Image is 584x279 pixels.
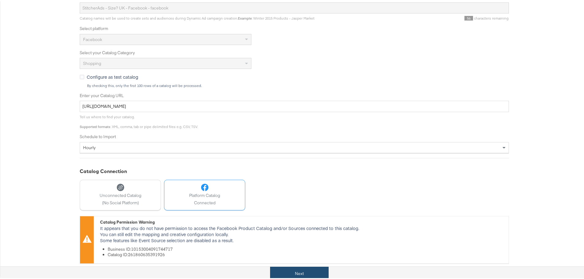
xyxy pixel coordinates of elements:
[80,49,509,55] label: Select your Catalog Category
[100,191,141,197] span: Unconnected Catalog
[80,25,509,30] label: Select platform
[164,179,245,209] button: Platform CatalogConnected
[80,92,509,97] label: Enter your Catalog URL
[108,251,506,256] li: Catalog ID: 261860635391926
[80,113,198,128] span: Tell us where to find your catalog. : XML, comma, tab or pipe delimited files e.g. CSV, TSV.
[80,123,110,128] strong: Supported formats
[87,82,509,87] div: By checking this, only the first 100 rows of a catalog will be processed.
[80,179,161,209] button: Unconnected Catalog(No Social Platform)
[83,59,101,65] span: Shopping
[80,15,315,19] span: Catalog names will be used to create sets and audiences during Dynamic Ad campaign creation. : Wi...
[108,245,506,251] li: Business ID: 10153004091744717
[189,191,220,197] span: Platform Catalog
[80,133,509,138] label: Schedule to Import
[315,15,509,20] div: characters remaining
[80,100,509,111] input: Enter Catalog URL, e.g. http://www.example.com/products.xml
[189,199,220,205] span: Connected
[87,73,138,79] span: Configure as test catalog
[80,167,509,174] div: Catalog Connection
[100,218,506,224] div: Catalog Permission Warning
[464,15,473,19] span: 56
[83,144,96,149] span: hourly
[100,199,141,205] span: (No Social Platform)
[100,224,506,242] p: It appears that you do not have permission to access the Facebook Product Catalog and/or Sources ...
[238,15,252,19] strong: Example
[80,1,509,13] input: Name your catalog e.g. My Dynamic Product Catalog
[83,36,102,41] span: Facebook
